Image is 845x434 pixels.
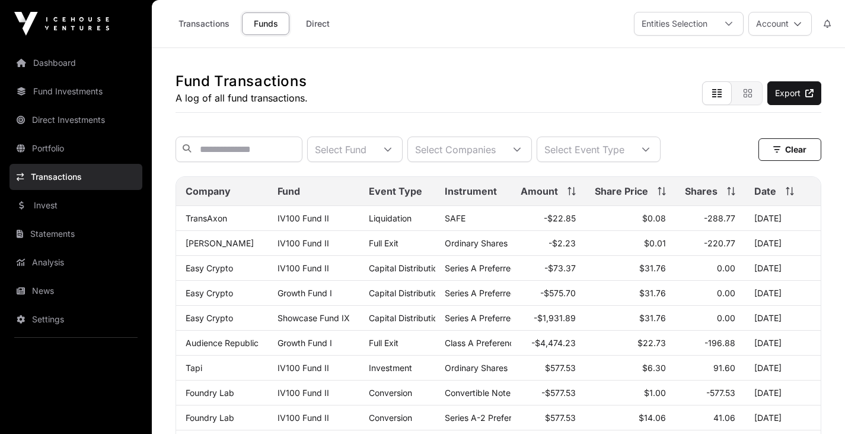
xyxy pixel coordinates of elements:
[445,263,541,273] span: Series A Preferred Share
[585,381,675,406] td: $1.00
[511,381,585,406] td: -$577.53
[186,263,233,273] a: Easy Crypto
[445,184,497,198] span: Instrument
[278,363,329,373] span: IV100 Fund II
[585,206,675,231] td: $0.08
[745,356,821,381] td: [DATE]
[186,313,233,323] a: Easy Crypto
[369,288,442,298] span: Capital Distribution
[511,406,585,430] td: $577.53
[242,12,289,35] a: Funds
[171,12,237,35] a: Transactions
[369,338,398,348] span: Full Exit
[511,331,585,356] td: -$4,474.23
[9,135,142,161] a: Portfolio
[511,356,585,381] td: $577.53
[9,164,142,190] a: Transactions
[408,137,503,161] div: Select Companies
[369,363,412,373] span: Investment
[369,388,412,398] span: Conversion
[9,306,142,332] a: Settings
[9,107,142,133] a: Direct Investments
[675,281,745,306] td: 0.00
[511,206,585,231] td: -$22.85
[585,331,675,356] td: $22.73
[675,231,745,256] td: -220.77
[9,221,142,247] a: Statements
[278,213,329,223] span: IV100 Fund II
[308,137,374,161] div: Select Fund
[278,388,329,398] span: IV100 Fund II
[186,363,202,373] a: Tapi
[675,406,745,430] td: 41.06
[278,338,332,348] span: Growth Fund I
[369,263,442,273] span: Capital Distribution
[445,363,508,373] span: Ordinary Shares
[745,231,821,256] td: [DATE]
[745,306,821,331] td: [DATE]
[278,313,350,323] span: Showcase Fund IX
[786,377,845,434] iframe: Chat Widget
[9,278,142,304] a: News
[186,288,233,298] a: Easy Crypto
[369,313,442,323] span: Capital Distribution
[278,263,329,273] span: IV100 Fund II
[445,413,550,423] span: Series A-2 Preferred Stock
[745,406,821,430] td: [DATE]
[585,306,675,331] td: $31.76
[9,78,142,104] a: Fund Investments
[754,184,776,198] span: Date
[369,213,412,223] span: Liquidation
[675,381,745,406] td: -577.53
[585,281,675,306] td: $31.76
[758,138,821,161] button: Clear
[675,306,745,331] td: 0.00
[675,331,745,356] td: -196.88
[595,184,648,198] span: Share Price
[511,281,585,306] td: -$575.70
[745,281,821,306] td: [DATE]
[745,381,821,406] td: [DATE]
[748,12,812,36] button: Account
[278,238,329,248] span: IV100 Fund II
[369,184,422,198] span: Event Type
[186,388,234,398] a: Foundry Lab
[186,413,234,423] a: Foundry Lab
[445,388,546,398] span: Convertible Note ([DATE])
[14,12,109,36] img: Icehouse Ventures Logo
[745,256,821,281] td: [DATE]
[176,72,308,91] h1: Fund Transactions
[511,231,585,256] td: -$2.23
[445,238,508,248] span: Ordinary Shares
[278,413,329,423] span: IV100 Fund II
[745,331,821,356] td: [DATE]
[675,356,745,381] td: 91.60
[511,256,585,281] td: -$73.37
[585,406,675,430] td: $14.06
[675,256,745,281] td: 0.00
[511,306,585,331] td: -$1,931.89
[369,238,398,248] span: Full Exit
[685,184,718,198] span: Shares
[278,184,300,198] span: Fund
[445,338,548,348] span: Class A Preference Shares
[369,413,412,423] span: Conversion
[294,12,342,35] a: Direct
[186,213,227,223] a: TransAxon
[634,12,715,35] div: Entities Selection
[176,91,308,105] p: A log of all fund transactions.
[585,356,675,381] td: $6.30
[186,338,259,348] a: Audience Republic
[9,50,142,76] a: Dashboard
[675,206,745,231] td: -288.77
[9,192,142,218] a: Invest
[745,206,821,231] td: [DATE]
[445,313,541,323] span: Series A Preferred Share
[585,231,675,256] td: $0.01
[186,238,254,248] a: [PERSON_NAME]
[278,288,332,298] span: Growth Fund I
[9,249,142,275] a: Analysis
[186,184,231,198] span: Company
[585,256,675,281] td: $31.76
